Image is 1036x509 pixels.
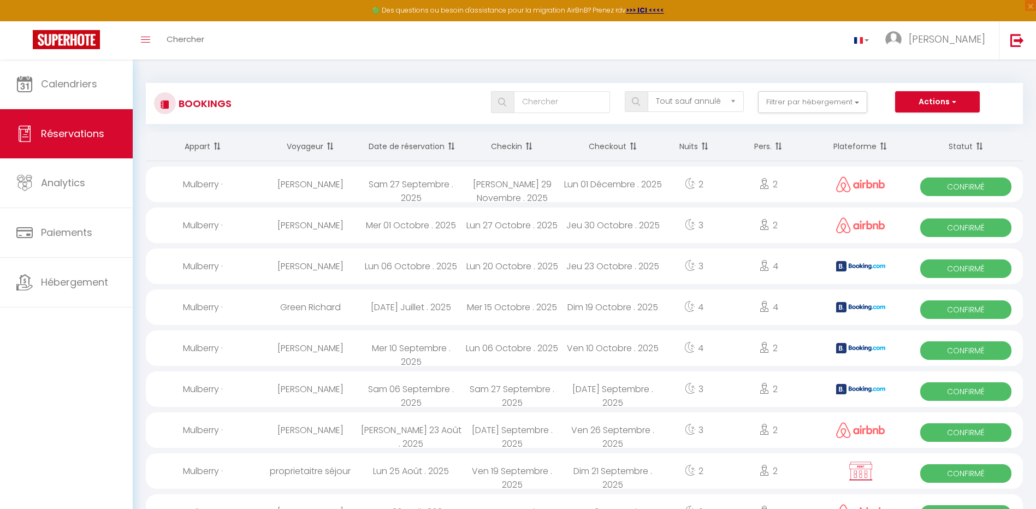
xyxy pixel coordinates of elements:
th: Sort by status [909,132,1023,161]
input: Chercher [514,91,611,113]
span: Paiements [41,226,92,239]
span: Chercher [167,33,204,45]
th: Sort by rentals [146,132,260,161]
th: Sort by guest [260,132,361,161]
th: Sort by checkout [563,132,664,161]
span: Réservations [41,127,104,140]
span: [PERSON_NAME] [909,32,985,46]
a: Chercher [158,21,212,60]
span: Analytics [41,176,85,190]
th: Sort by channel [813,132,909,161]
th: Sort by booking date [360,132,461,161]
a: ... [PERSON_NAME] [877,21,999,60]
span: Hébergement [41,275,108,289]
th: Sort by people [725,132,813,161]
img: ... [885,31,902,48]
a: >>> ICI <<<< [626,5,664,15]
th: Sort by checkin [461,132,563,161]
th: Sort by nights [664,132,725,161]
img: Super Booking [33,30,100,49]
img: logout [1010,33,1024,47]
button: Filtrer par hébergement [758,91,867,113]
span: Calendriers [41,77,97,91]
button: Actions [895,91,979,113]
h3: Bookings [176,91,232,116]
